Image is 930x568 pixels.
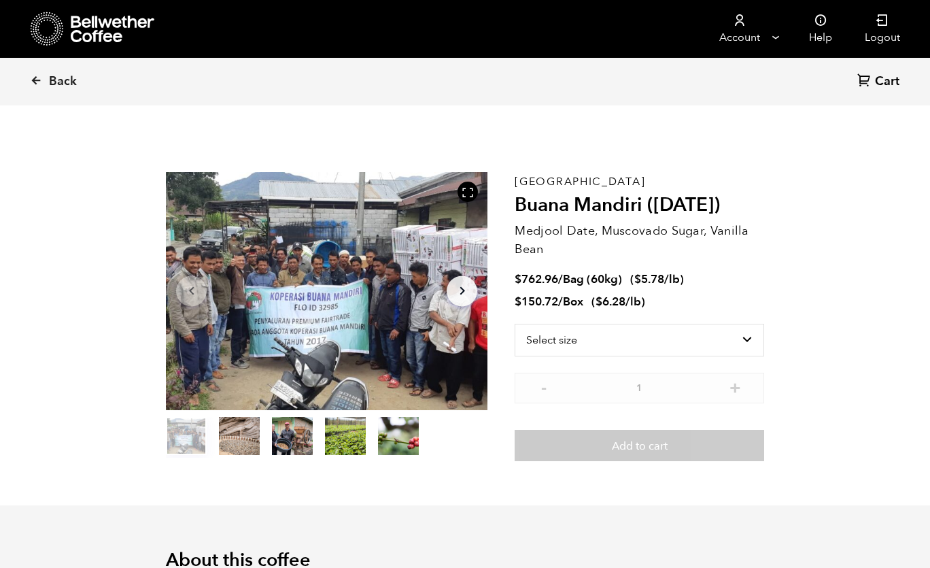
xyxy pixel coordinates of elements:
[515,194,764,217] h2: Buana Mandiri ([DATE])
[596,294,602,310] span: $
[634,271,664,287] bdi: 5.78
[563,294,583,310] span: Box
[515,294,558,310] bdi: 150.72
[664,271,680,287] span: /lb
[515,271,521,287] span: $
[563,271,622,287] span: Bag (60kg)
[875,73,899,90] span: Cart
[558,294,563,310] span: /
[535,380,552,393] button: -
[625,294,641,310] span: /lb
[591,294,645,310] span: ( )
[49,73,77,90] span: Back
[558,271,563,287] span: /
[515,271,558,287] bdi: 762.96
[596,294,625,310] bdi: 6.28
[515,294,521,310] span: $
[630,271,684,287] span: ( )
[727,380,744,393] button: +
[857,73,903,91] a: Cart
[515,222,764,258] p: Medjool Date, Muscovado Sugar, Vanilla Bean
[515,430,764,461] button: Add to cart
[634,271,641,287] span: $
